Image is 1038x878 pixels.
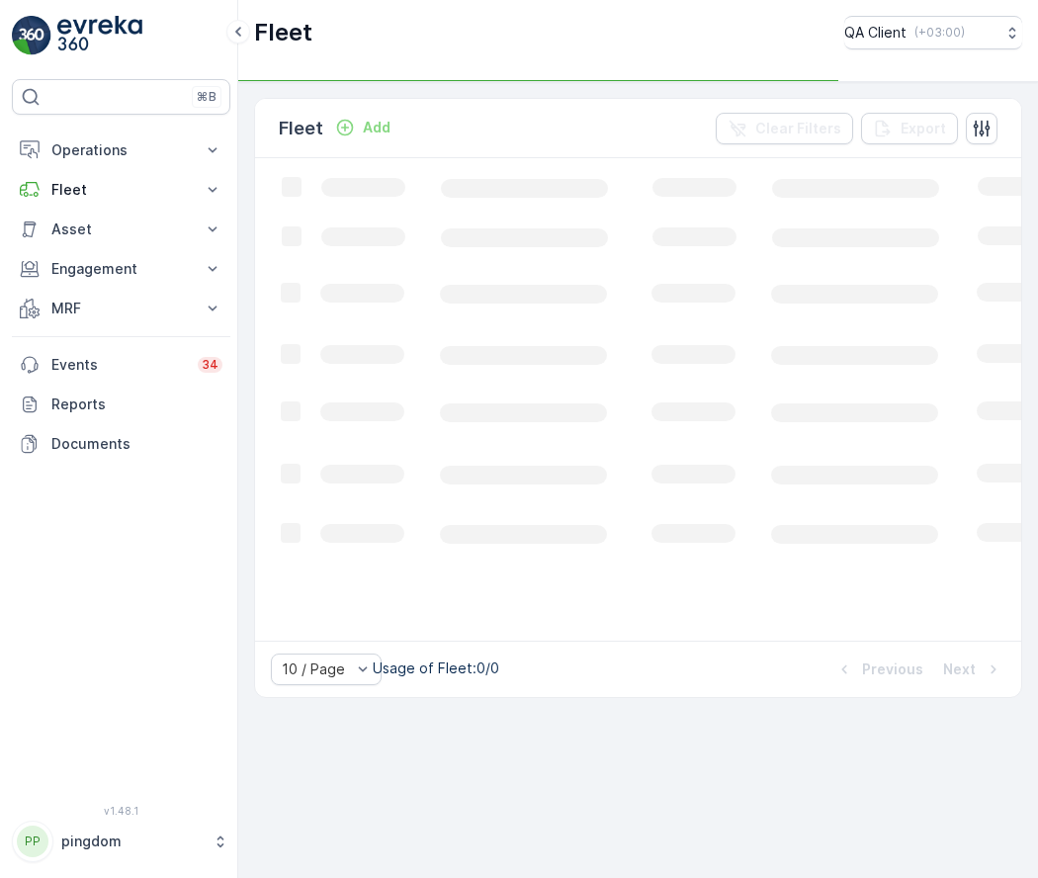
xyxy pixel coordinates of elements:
[914,25,965,41] p: ( +03:00 )
[12,821,230,862] button: PPpingdom
[12,249,230,289] button: Engagement
[61,832,203,851] p: pingdom
[254,17,312,48] p: Fleet
[12,385,230,424] a: Reports
[12,805,230,817] span: v 1.48.1
[943,659,976,679] p: Next
[202,357,218,373] p: 34
[51,219,191,239] p: Asset
[12,170,230,210] button: Fleet
[51,299,191,318] p: MRF
[12,289,230,328] button: MRF
[832,658,925,681] button: Previous
[12,131,230,170] button: Operations
[901,119,946,138] p: Export
[51,434,222,454] p: Documents
[327,116,398,139] button: Add
[716,113,853,144] button: Clear Filters
[12,424,230,464] a: Documents
[57,16,142,55] img: logo_light-DOdMpM7g.png
[51,355,186,375] p: Events
[373,658,499,678] p: Usage of Fleet : 0/0
[51,140,191,160] p: Operations
[51,259,191,279] p: Engagement
[12,210,230,249] button: Asset
[279,115,323,142] p: Fleet
[12,16,51,55] img: logo
[17,826,48,857] div: PP
[862,659,923,679] p: Previous
[12,345,230,385] a: Events34
[197,89,216,105] p: ⌘B
[844,23,907,43] p: QA Client
[844,16,1022,49] button: QA Client(+03:00)
[51,180,191,200] p: Fleet
[755,119,841,138] p: Clear Filters
[51,395,222,414] p: Reports
[941,658,1005,681] button: Next
[363,118,390,137] p: Add
[861,113,958,144] button: Export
